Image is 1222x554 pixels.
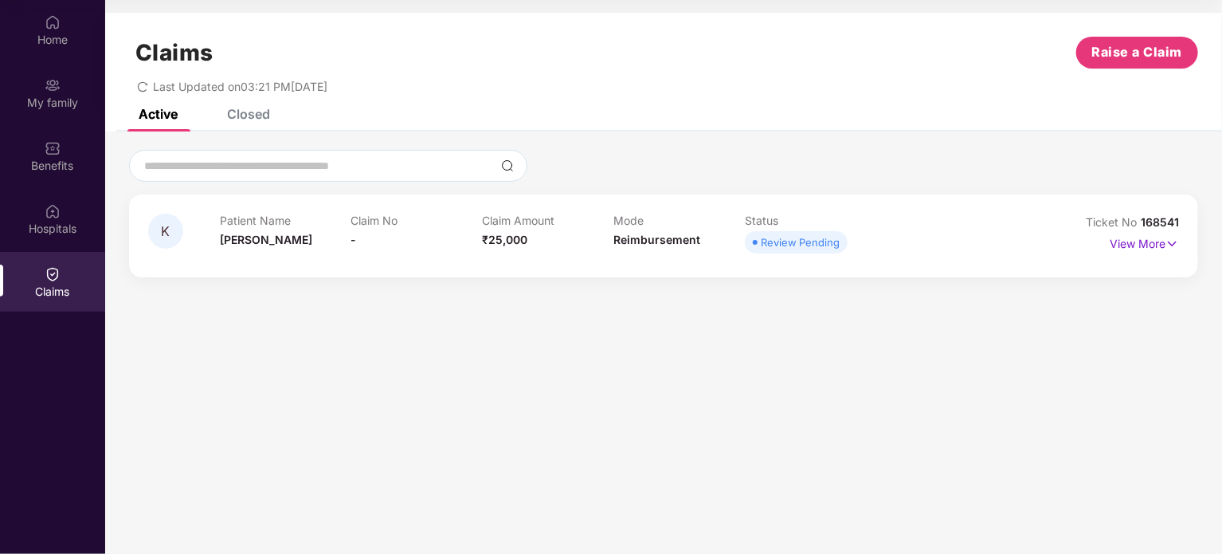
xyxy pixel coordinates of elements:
span: [PERSON_NAME] [220,233,312,246]
div: Active [139,106,178,122]
div: Review Pending [761,234,840,250]
button: Raise a Claim [1076,37,1198,69]
span: 168541 [1141,215,1179,229]
img: svg+xml;base64,PHN2ZyBpZD0iQmVuZWZpdHMiIHhtbG5zPSJodHRwOi8vd3d3LnczLm9yZy8yMDAwL3N2ZyIgd2lkdGg9Ij... [45,140,61,156]
p: View More [1110,231,1179,253]
h1: Claims [135,39,213,66]
img: svg+xml;base64,PHN2ZyB4bWxucz0iaHR0cDovL3d3dy53My5vcmcvMjAwMC9zdmciIHdpZHRoPSIxNyIgaGVpZ2h0PSIxNy... [1165,235,1179,253]
p: Status [745,214,876,227]
img: svg+xml;base64,PHN2ZyBpZD0iQ2xhaW0iIHhtbG5zPSJodHRwOi8vd3d3LnczLm9yZy8yMDAwL3N2ZyIgd2lkdGg9IjIwIi... [45,266,61,282]
span: ₹25,000 [482,233,527,246]
p: Patient Name [220,214,351,227]
span: Raise a Claim [1092,42,1183,62]
span: Reimbursement [613,233,700,246]
img: svg+xml;base64,PHN2ZyBpZD0iSG9zcGl0YWxzIiB4bWxucz0iaHR0cDovL3d3dy53My5vcmcvMjAwMC9zdmciIHdpZHRoPS... [45,203,61,219]
p: Claim No [351,214,483,227]
img: svg+xml;base64,PHN2ZyBpZD0iU2VhcmNoLTMyeDMyIiB4bWxucz0iaHR0cDovL3d3dy53My5vcmcvMjAwMC9zdmciIHdpZH... [501,159,514,172]
span: redo [137,80,148,93]
p: Claim Amount [482,214,613,227]
span: K [162,225,170,238]
span: - [351,233,357,246]
div: Closed [227,106,270,122]
img: svg+xml;base64,PHN2ZyBpZD0iSG9tZSIgeG1sbnM9Imh0dHA6Ly93d3cudzMub3JnLzIwMDAvc3ZnIiB3aWR0aD0iMjAiIG... [45,14,61,30]
p: Mode [613,214,745,227]
span: Last Updated on 03:21 PM[DATE] [153,80,327,93]
img: svg+xml;base64,PHN2ZyB3aWR0aD0iMjAiIGhlaWdodD0iMjAiIHZpZXdCb3g9IjAgMCAyMCAyMCIgZmlsbD0ibm9uZSIgeG... [45,77,61,93]
span: Ticket No [1086,215,1141,229]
